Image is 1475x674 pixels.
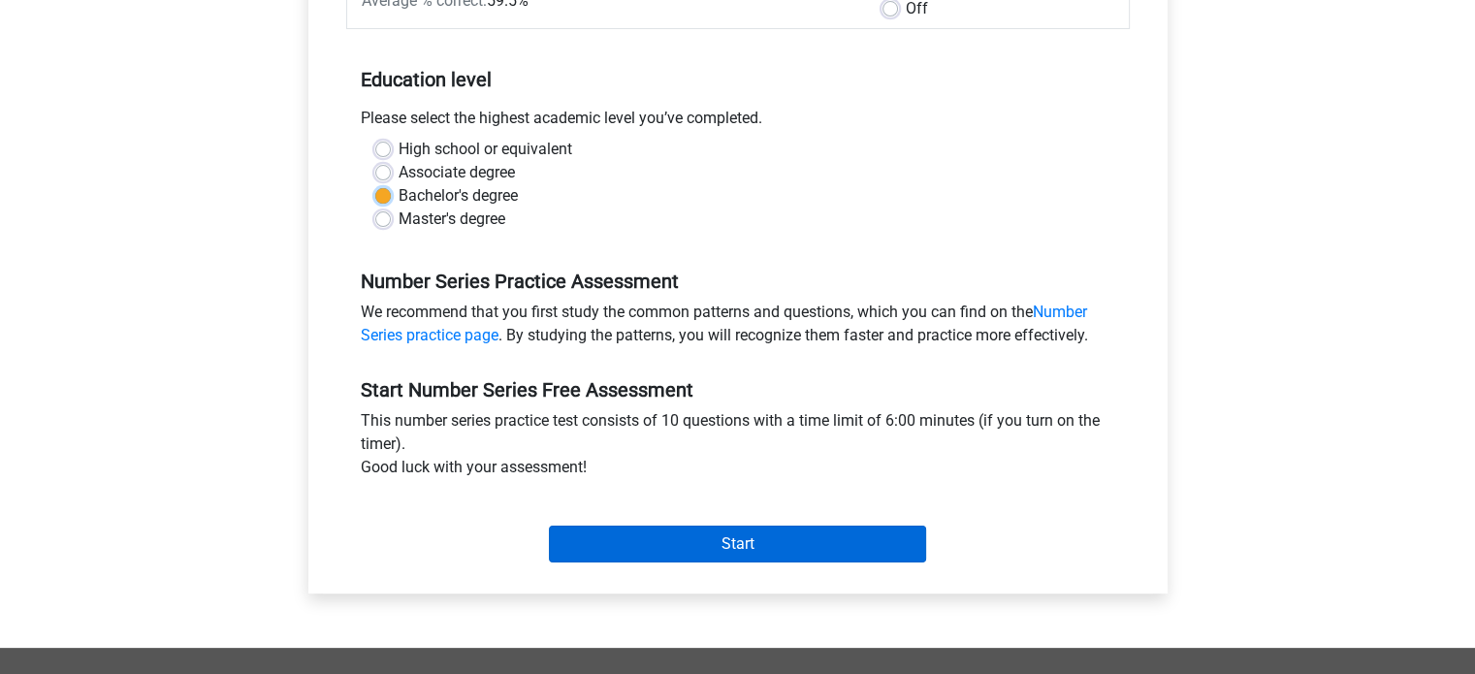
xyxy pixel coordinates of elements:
[346,301,1130,355] div: We recommend that you first study the common patterns and questions, which you can find on the . ...
[361,270,1115,293] h5: Number Series Practice Assessment
[399,161,515,184] label: Associate degree
[361,60,1115,99] h5: Education level
[361,378,1115,401] h5: Start Number Series Free Assessment
[399,138,572,161] label: High school or equivalent
[346,409,1130,487] div: This number series practice test consists of 10 questions with a time limit of 6:00 minutes (if y...
[549,526,926,562] input: Start
[399,184,518,208] label: Bachelor's degree
[361,303,1087,344] a: Number Series practice page
[399,208,505,231] label: Master's degree
[346,107,1130,138] div: Please select the highest academic level you’ve completed.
